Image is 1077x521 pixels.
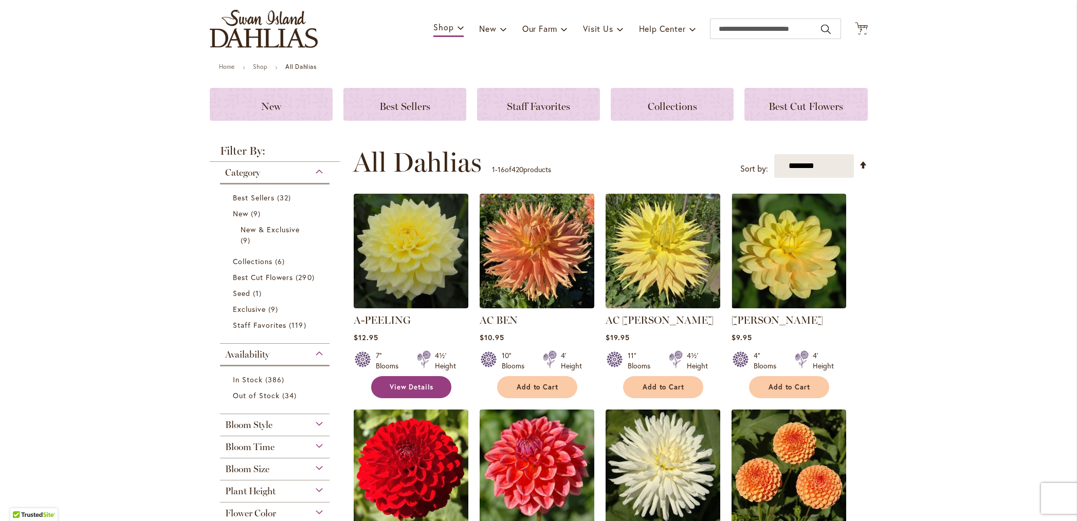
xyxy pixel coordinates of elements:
[225,419,272,431] span: Bloom Style
[498,164,505,174] span: 16
[687,350,708,371] div: 4½' Height
[233,208,320,219] a: New
[611,88,734,121] a: Collections
[233,288,320,299] a: Seed
[379,100,430,113] span: Best Sellers
[480,301,594,310] a: AC BEN
[241,225,300,234] span: New & Exclusive
[648,100,697,113] span: Collections
[354,301,468,310] a: A-Peeling
[492,164,495,174] span: 1
[233,320,320,330] a: Staff Favorites
[390,383,434,392] span: View Details
[606,314,714,326] a: AC [PERSON_NAME]
[210,88,333,121] a: New
[561,350,582,371] div: 4' Height
[225,349,269,360] span: Availability
[233,390,320,401] a: Out of Stock 34
[285,63,317,70] strong: All Dahlias
[225,167,260,178] span: Category
[277,192,294,203] span: 32
[643,383,685,392] span: Add to Cart
[233,375,263,384] span: In Stock
[606,301,720,310] a: AC Jeri
[233,209,248,218] span: New
[492,161,551,178] p: - of products
[233,272,294,282] span: Best Cut Flowers
[813,350,834,371] div: 4' Height
[855,22,868,36] button: 7
[233,256,273,266] span: Collections
[275,256,287,267] span: 6
[343,88,466,121] a: Best Sellers
[480,332,504,342] span: $10.95
[296,272,317,283] span: 290
[749,376,829,398] button: Add to Cart
[732,314,823,326] a: [PERSON_NAME]
[233,193,275,202] span: Best Sellers
[233,192,320,203] a: Best Sellers
[433,22,453,32] span: Shop
[623,376,703,398] button: Add to Cart
[354,194,468,308] img: A-Peeling
[502,350,531,371] div: 10" Blooms
[769,100,843,113] span: Best Cut Flowers
[507,100,570,113] span: Staff Favorites
[732,332,752,342] span: $9.95
[583,23,613,34] span: Visit Us
[860,27,863,34] span: 7
[628,350,656,371] div: 11" Blooms
[376,350,405,371] div: 7" Blooms
[225,463,269,475] span: Bloom Size
[744,88,867,121] a: Best Cut Flowers
[435,350,456,371] div: 4½' Height
[219,63,235,70] a: Home
[606,332,630,342] span: $19.95
[606,194,720,308] img: AC Jeri
[233,256,320,267] a: Collections
[477,88,600,121] a: Staff Favorites
[253,288,264,299] span: 1
[253,63,267,70] a: Shop
[210,10,318,48] a: store logo
[282,390,299,401] span: 34
[225,441,275,453] span: Bloom Time
[233,272,320,283] a: Best Cut Flowers
[354,314,411,326] a: A-PEELING
[732,194,846,308] img: AHOY MATEY
[225,508,276,519] span: Flower Color
[754,350,782,371] div: 4" Blooms
[732,301,846,310] a: AHOY MATEY
[740,159,768,178] label: Sort by:
[522,23,557,34] span: Our Farm
[233,288,250,298] span: Seed
[354,332,378,342] span: $12.95
[241,235,253,246] span: 9
[233,304,320,314] a: Exclusive
[639,23,686,34] span: Help Center
[233,320,287,330] span: Staff Favorites
[233,390,280,400] span: Out of Stock
[241,224,312,246] a: New &amp; Exclusive
[497,376,577,398] button: Add to Cart
[261,100,281,113] span: New
[512,164,523,174] span: 420
[8,485,36,513] iframe: Launch Accessibility Center
[371,376,451,398] a: View Details
[517,383,559,392] span: Add to Cart
[268,304,281,314] span: 9
[769,383,811,392] span: Add to Cart
[233,304,266,314] span: Exclusive
[210,145,340,162] strong: Filter By:
[480,194,594,308] img: AC BEN
[225,486,276,497] span: Plant Height
[480,314,518,326] a: AC BEN
[289,320,308,330] span: 119
[265,374,287,385] span: 386
[251,208,263,219] span: 9
[353,147,482,178] span: All Dahlias
[479,23,496,34] span: New
[233,374,320,385] a: In Stock 386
